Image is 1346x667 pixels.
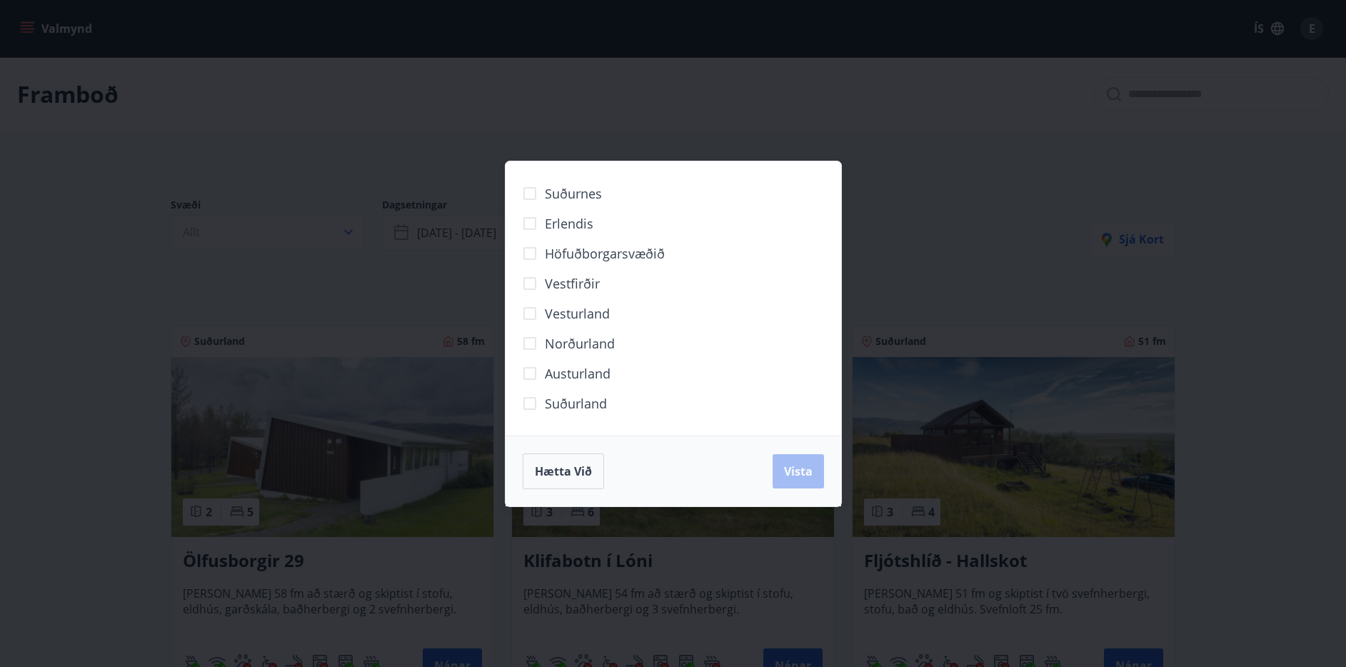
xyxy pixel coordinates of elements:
[523,453,604,489] button: Hætta við
[545,244,665,263] span: Höfuðborgarsvæðið
[535,463,592,479] span: Hætta við
[545,214,593,233] span: Erlendis
[545,394,607,413] span: Suðurland
[545,364,611,383] span: Austurland
[545,274,600,293] span: Vestfirðir
[545,334,615,353] span: Norðurland
[545,184,602,203] span: Suðurnes
[545,304,610,323] span: Vesturland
